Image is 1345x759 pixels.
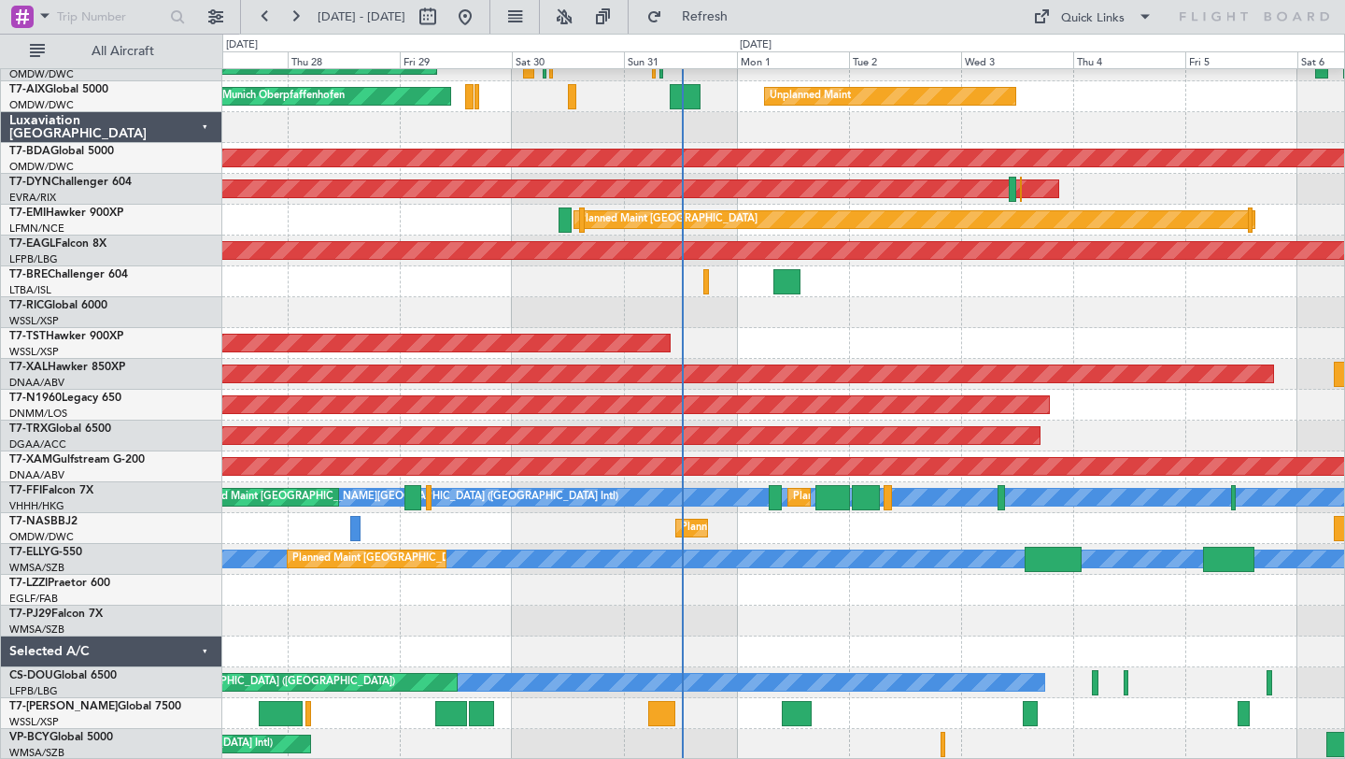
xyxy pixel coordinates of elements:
input: Trip Number [57,3,164,31]
button: All Aircraft [21,36,203,66]
a: OMDW/DWC [9,160,74,174]
a: T7-[PERSON_NAME]Global 7500 [9,701,181,712]
div: Sat 30 [512,51,624,68]
a: DNMM/LOS [9,407,67,421]
a: OMDW/DWC [9,67,74,81]
a: LFPB/LBG [9,684,58,698]
span: [DATE] - [DATE] [318,8,405,25]
a: T7-LZZIPraetor 600 [9,578,110,589]
a: WSSL/XSP [9,314,59,328]
a: T7-TRXGlobal 6500 [9,423,111,435]
span: T7-AIX [9,84,45,95]
a: T7-RICGlobal 6000 [9,300,107,311]
a: LFMN/NCE [9,222,64,236]
span: T7-[PERSON_NAME] [9,701,118,712]
div: Planned Maint [GEOGRAPHIC_DATA] ([GEOGRAPHIC_DATA]) [101,668,395,696]
div: Planned Maint [GEOGRAPHIC_DATA] ([GEOGRAPHIC_DATA] Intl) [793,483,1105,511]
span: T7-DYN [9,177,51,188]
span: T7-NAS [9,516,50,527]
span: T7-XAM [9,454,52,465]
a: T7-EMIHawker 900XP [9,208,123,219]
span: T7-EAGL [9,238,55,250]
span: VP-BCY [9,732,50,743]
a: T7-ELLYG-550 [9,547,82,558]
a: DNAA/ABV [9,468,64,482]
a: T7-EAGLFalcon 8X [9,238,106,250]
span: CS-DOU [9,670,53,681]
a: CS-DOUGlobal 6500 [9,670,117,681]
a: EGLF/FAB [9,592,58,606]
a: LFPB/LBG [9,252,58,266]
a: VHHH/HKG [9,499,64,513]
span: T7-TST [9,331,46,342]
a: T7-DYNChallenger 604 [9,177,132,188]
div: Thu 28 [288,51,400,68]
span: T7-RIC [9,300,44,311]
span: T7-EMI [9,208,46,219]
div: Tue 2 [849,51,961,68]
div: [DATE] [740,37,772,53]
div: Wed 27 [176,51,288,68]
div: Wed 3 [961,51,1073,68]
span: T7-ELLY [9,547,50,558]
div: Fri 29 [400,51,512,68]
span: T7-LZZI [9,578,48,589]
a: WMSA/SZB [9,561,64,575]
button: Quick Links [1024,2,1162,32]
span: T7-BRE [9,269,48,280]
div: Unplanned Maint [770,82,851,110]
a: LTBA/ISL [9,283,51,297]
span: All Aircraft [49,45,197,58]
span: T7-N1960 [9,393,62,404]
a: OMDW/DWC [9,530,74,544]
span: T7-FFI [9,485,42,496]
span: Refresh [666,10,744,23]
a: T7-XALHawker 850XP [9,362,125,373]
div: Quick Links [1061,9,1125,28]
div: [PERSON_NAME][GEOGRAPHIC_DATA] ([GEOGRAPHIC_DATA] Intl) [292,483,618,511]
a: WSSL/XSP [9,715,59,729]
div: Mon 1 [737,51,849,68]
a: T7-NASBBJ2 [9,516,78,527]
a: EVRA/RIX [9,191,56,205]
button: Refresh [638,2,750,32]
span: T7-PJ29 [9,609,51,620]
a: T7-N1960Legacy 650 [9,393,121,404]
a: T7-PJ29Falcon 7X [9,609,103,620]
a: T7-BDAGlobal 5000 [9,146,114,157]
span: T7-TRX [9,423,48,435]
div: Planned Maint Abuja ([PERSON_NAME] Intl) [681,514,891,542]
a: T7-TSTHawker 900XP [9,331,123,342]
div: Planned Maint [GEOGRAPHIC_DATA] [579,206,757,234]
a: DGAA/ACC [9,437,66,451]
div: [DATE] [226,37,258,53]
div: Unplanned Maint Munich Oberpfaffenhofen [138,82,345,110]
a: T7-BREChallenger 604 [9,269,128,280]
a: VP-BCYGlobal 5000 [9,732,113,743]
div: Planned Maint [GEOGRAPHIC_DATA] (Sultan [PERSON_NAME] [PERSON_NAME] - Subang) [292,545,728,573]
div: Fri 5 [1185,51,1297,68]
a: T7-XAMGulfstream G-200 [9,454,145,465]
span: T7-XAL [9,362,48,373]
div: Thu 4 [1073,51,1185,68]
a: T7-AIXGlobal 5000 [9,84,108,95]
a: WSSL/XSP [9,345,59,359]
a: WMSA/SZB [9,623,64,637]
div: Sun 31 [624,51,736,68]
a: DNAA/ABV [9,376,64,390]
a: OMDW/DWC [9,98,74,112]
span: T7-BDA [9,146,50,157]
a: T7-FFIFalcon 7X [9,485,93,496]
